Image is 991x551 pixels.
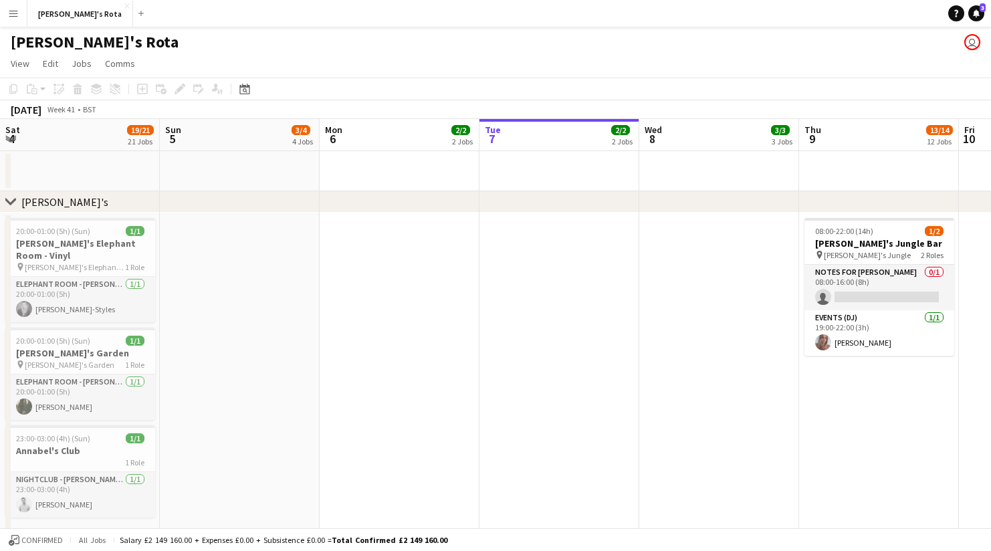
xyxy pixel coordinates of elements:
[128,136,153,146] div: 21 Jobs
[11,58,29,70] span: View
[44,104,78,114] span: Week 41
[125,360,144,370] span: 1 Role
[125,457,144,467] span: 1 Role
[126,336,144,346] span: 1/1
[21,195,108,209] div: [PERSON_NAME]'s
[5,425,155,518] app-job-card: 23:00-03:00 (4h) (Sun)1/1Annabel's Club1 RoleNIGHTCLUB - [PERSON_NAME]'S1/123:00-03:00 (4h)[PERSO...
[611,125,630,135] span: 2/2
[16,433,90,443] span: 23:00-03:00 (4h) (Sun)
[332,535,447,545] span: Total Confirmed £2 149 160.00
[921,250,944,260] span: 2 Roles
[804,218,954,356] app-job-card: 08:00-22:00 (14h)1/2[PERSON_NAME]'s Jungle Bar [PERSON_NAME]'s Jungle2 RolesNotes for [PERSON_NAM...
[5,472,155,518] app-card-role: NIGHTCLUB - [PERSON_NAME]'S1/123:00-03:00 (4h)[PERSON_NAME]
[5,124,20,136] span: Sat
[804,310,954,356] app-card-role: Events (DJ)1/119:00-22:00 (3h)[PERSON_NAME]
[163,131,181,146] span: 5
[120,535,447,545] div: Salary £2 149 160.00 + Expenses £0.00 + Subsistence £0.00 =
[5,55,35,72] a: View
[43,58,58,70] span: Edit
[11,103,41,116] div: [DATE]
[925,226,944,236] span: 1/2
[3,131,20,146] span: 4
[645,124,662,136] span: Wed
[804,124,821,136] span: Thu
[452,136,473,146] div: 2 Jobs
[451,125,470,135] span: 2/2
[66,55,97,72] a: Jobs
[804,265,954,310] app-card-role: Notes for [PERSON_NAME]0/108:00-16:00 (8h)
[5,374,155,420] app-card-role: ELEPHANT ROOM - [PERSON_NAME]'S1/120:00-01:00 (5h)[PERSON_NAME]
[16,336,90,346] span: 20:00-01:00 (5h) (Sun)
[292,125,310,135] span: 3/4
[804,237,954,249] h3: [PERSON_NAME]'s Jungle Bar
[643,131,662,146] span: 8
[25,360,114,370] span: [PERSON_NAME]'s Garden
[126,433,144,443] span: 1/1
[126,226,144,236] span: 1/1
[5,277,155,322] app-card-role: ELEPHANT ROOM - [PERSON_NAME]'S1/120:00-01:00 (5h)[PERSON_NAME]-Styles
[16,226,90,236] span: 20:00-01:00 (5h) (Sun)
[771,125,790,135] span: 3/3
[5,445,155,457] h3: Annabel's Club
[100,55,140,72] a: Comms
[72,58,92,70] span: Jobs
[83,104,96,114] div: BST
[964,34,980,50] app-user-avatar: Katie Farrow
[815,226,873,236] span: 08:00-22:00 (14h)
[11,32,179,52] h1: [PERSON_NAME]'s Rota
[76,535,108,545] span: All jobs
[926,125,953,135] span: 13/14
[802,131,821,146] span: 9
[7,533,65,548] button: Confirmed
[125,262,144,272] span: 1 Role
[27,1,133,27] button: [PERSON_NAME]'s Rota
[824,250,911,260] span: [PERSON_NAME]'s Jungle
[105,58,135,70] span: Comms
[325,124,342,136] span: Mon
[5,218,155,322] app-job-card: 20:00-01:00 (5h) (Sun)1/1[PERSON_NAME]'s Elephant Room - Vinyl [PERSON_NAME]'s Elephant Room- Vin...
[165,124,181,136] span: Sun
[962,131,975,146] span: 10
[968,5,984,21] a: 3
[485,124,501,136] span: Tue
[927,136,952,146] div: 12 Jobs
[483,131,501,146] span: 7
[980,3,986,12] span: 3
[5,237,155,261] h3: [PERSON_NAME]'s Elephant Room - Vinyl
[964,124,975,136] span: Fri
[127,125,154,135] span: 19/21
[612,136,633,146] div: 2 Jobs
[25,262,125,272] span: [PERSON_NAME]'s Elephant Room- Vinyl Set
[37,55,64,72] a: Edit
[21,536,63,545] span: Confirmed
[323,131,342,146] span: 6
[5,347,155,359] h3: [PERSON_NAME]'s Garden
[772,136,792,146] div: 3 Jobs
[292,136,313,146] div: 4 Jobs
[5,328,155,420] app-job-card: 20:00-01:00 (5h) (Sun)1/1[PERSON_NAME]'s Garden [PERSON_NAME]'s Garden1 RoleELEPHANT ROOM - [PERS...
